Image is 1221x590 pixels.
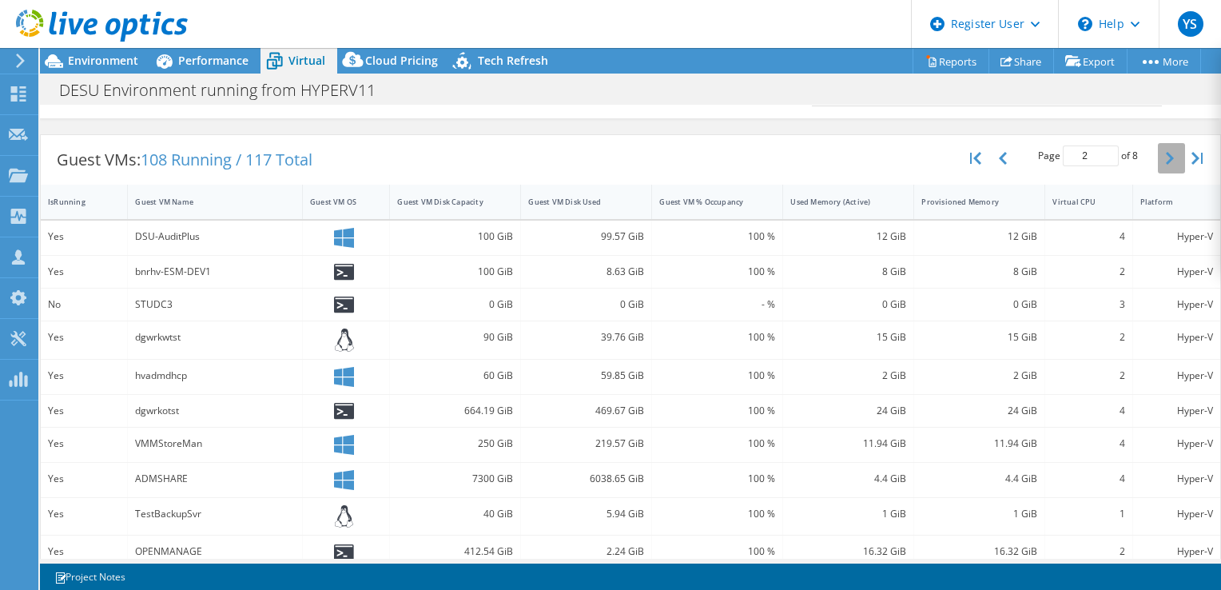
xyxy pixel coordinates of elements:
[1052,228,1124,245] div: 4
[1052,296,1124,313] div: 3
[135,435,295,452] div: VMMStoreMan
[921,263,1037,281] div: 8 GiB
[528,367,644,385] div: 59.85 GiB
[1140,228,1213,245] div: Hyper-V
[1052,402,1124,420] div: 4
[528,296,644,313] div: 0 GiB
[659,402,775,420] div: 100 %
[790,197,887,207] div: Used Memory (Active)
[659,263,775,281] div: 100 %
[921,402,1037,420] div: 24 GiB
[1127,49,1201,74] a: More
[1140,367,1213,385] div: Hyper-V
[1140,505,1213,523] div: Hyper-V
[1053,49,1128,74] a: Export
[288,53,325,68] span: Virtual
[397,296,513,313] div: 0 GiB
[48,402,120,420] div: Yes
[528,543,644,560] div: 2.24 GiB
[135,263,295,281] div: bnrhv-ESM-DEV1
[988,49,1054,74] a: Share
[135,543,295,560] div: OPENMANAGE
[1052,367,1124,385] div: 2
[135,197,276,207] div: Guest VM Name
[528,402,644,420] div: 469.67 GiB
[659,470,775,488] div: 100 %
[397,197,494,207] div: Guest VM Disk Capacity
[1140,197,1194,207] div: Platform
[659,228,775,245] div: 100 %
[1052,470,1124,488] div: 4
[135,402,295,420] div: dgwrkotst
[397,367,513,385] div: 60 GiB
[790,470,906,488] div: 4.4 GiB
[921,470,1037,488] div: 4.4 GiB
[397,263,513,281] div: 100 GiB
[135,367,295,385] div: hvadmdhcp
[1052,329,1124,346] div: 2
[1078,17,1092,31] svg: \n
[528,228,644,245] div: 99.57 GiB
[478,53,548,68] span: Tech Refresh
[659,543,775,560] div: 100 %
[1063,146,1119,166] input: jump to page
[397,402,513,420] div: 664.19 GiB
[921,435,1037,452] div: 11.94 GiB
[790,435,906,452] div: 11.94 GiB
[659,505,775,523] div: 100 %
[1140,543,1213,560] div: Hyper-V
[790,402,906,420] div: 24 GiB
[528,435,644,452] div: 219.57 GiB
[48,228,120,245] div: Yes
[921,329,1037,346] div: 15 GiB
[141,149,312,170] span: 108 Running / 117 Total
[135,329,295,346] div: dgwrkwtst
[135,505,295,523] div: TestBackupSvr
[528,263,644,281] div: 8.63 GiB
[135,228,295,245] div: DSU-AuditPlus
[48,543,120,560] div: Yes
[43,567,137,587] a: Project Notes
[528,470,644,488] div: 6038.65 GiB
[1132,149,1138,162] span: 8
[48,470,120,488] div: Yes
[921,228,1037,245] div: 12 GiB
[68,53,138,68] span: Environment
[790,543,906,560] div: 16.32 GiB
[48,435,120,452] div: Yes
[921,543,1037,560] div: 16.32 GiB
[1140,263,1213,281] div: Hyper-V
[365,53,438,68] span: Cloud Pricing
[397,505,513,523] div: 40 GiB
[1140,470,1213,488] div: Hyper-V
[41,135,328,185] div: Guest VMs:
[48,329,120,346] div: Yes
[178,53,249,68] span: Performance
[659,435,775,452] div: 100 %
[135,470,295,488] div: ADMSHARE
[397,470,513,488] div: 7300 GiB
[1140,435,1213,452] div: Hyper-V
[397,228,513,245] div: 100 GiB
[790,505,906,523] div: 1 GiB
[135,296,295,313] div: STUDC3
[1178,11,1203,37] span: YS
[1052,543,1124,560] div: 2
[310,197,363,207] div: Guest VM OS
[790,367,906,385] div: 2 GiB
[48,367,120,385] div: Yes
[1052,197,1105,207] div: Virtual CPU
[659,367,775,385] div: 100 %
[397,543,513,560] div: 412.54 GiB
[1140,402,1213,420] div: Hyper-V
[52,82,400,99] h1: DESU Environment running from HYPERV11
[790,329,906,346] div: 15 GiB
[921,296,1037,313] div: 0 GiB
[1052,263,1124,281] div: 2
[1052,505,1124,523] div: 1
[48,505,120,523] div: Yes
[48,197,101,207] div: IsRunning
[921,367,1037,385] div: 2 GiB
[1140,329,1213,346] div: Hyper-V
[921,197,1018,207] div: Provisioned Memory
